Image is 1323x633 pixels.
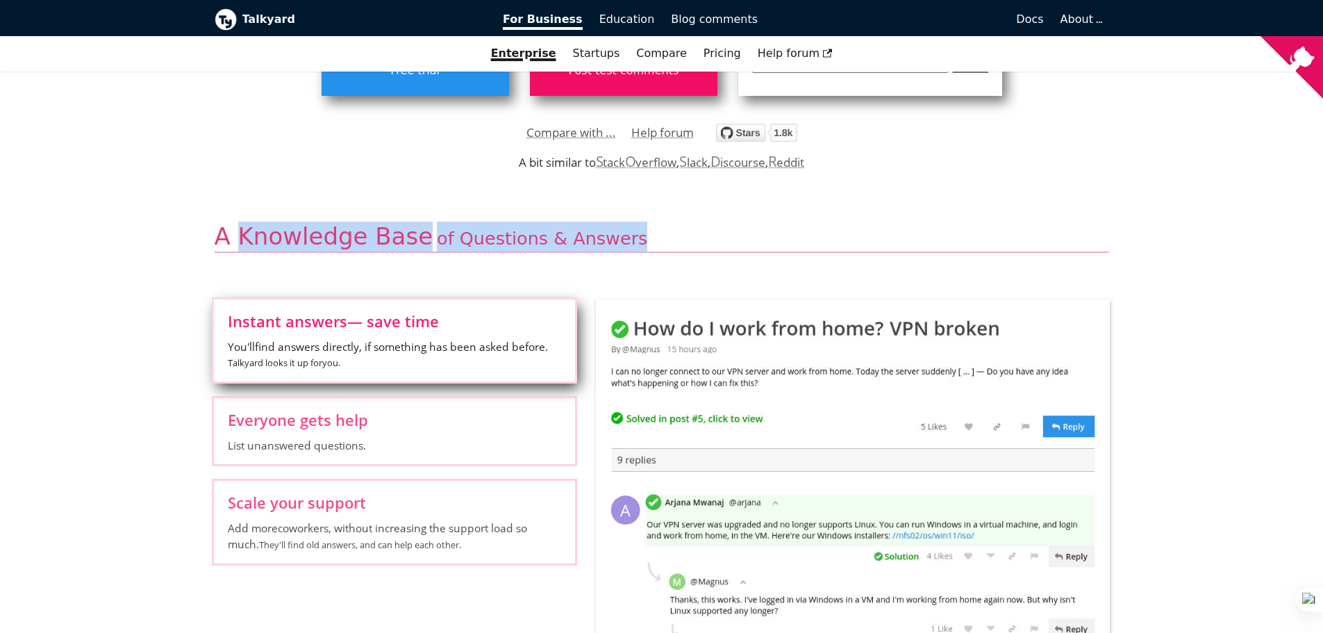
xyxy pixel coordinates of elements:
[663,8,766,31] a: Blog comments
[259,539,461,551] small: They'll find old answers, and can help each other.
[228,356,340,369] small: Talkyard looks it up for you .
[483,42,565,65] a: Enterprise
[215,8,237,31] img: Talkyard logo
[228,520,561,552] span: Add more coworkers , without increasing the support load so much.
[716,124,797,142] img: talkyard.svg
[228,412,561,427] span: Everyone gets help
[228,438,561,453] span: List unanswered questions.
[591,8,663,31] a: Education
[503,13,583,30] span: For Business
[596,154,677,170] a: StackOverflow
[716,126,797,146] a: Star debiki/talkyard on GitHub
[710,151,721,171] span: D
[1060,13,1101,26] a: About
[766,8,1052,31] a: Docs
[768,154,804,170] a: Reddit
[710,154,765,170] a: Discourse
[565,42,629,65] a: Startups
[596,151,604,171] span: S
[695,42,749,65] a: Pricing
[215,8,484,31] a: Talkyard logoTalkyard
[679,154,707,170] a: Slack
[437,228,647,249] span: of Questions & Answers
[526,122,616,143] a: Compare with ...
[631,122,694,143] a: Help forum
[749,42,841,65] a: Help forum
[228,313,561,329] span: Instant answers — save time
[215,222,1109,253] h2: A Knowledge Base
[494,8,591,31] a: For Business
[228,339,561,371] span: You'll find answers directly, if something has been asked before.
[228,495,561,510] span: Scale your support
[625,151,636,171] span: O
[671,13,758,26] span: Blog comments
[599,13,655,26] span: Education
[768,151,777,171] span: R
[758,47,833,60] span: Help forum
[636,47,687,60] a: Compare
[242,10,484,28] b: Talkyard
[679,151,687,171] span: S
[1016,13,1043,26] span: Docs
